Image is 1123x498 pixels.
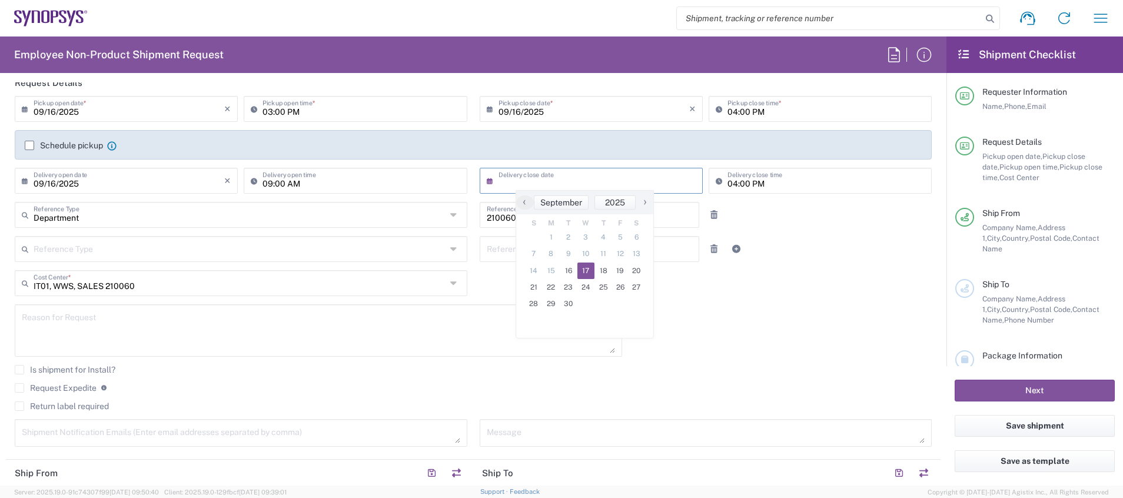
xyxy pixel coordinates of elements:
input: Shipment, tracking or reference number [677,7,982,29]
span: Phone Number [1004,316,1054,324]
i: × [224,171,231,190]
span: 20 [628,263,644,279]
th: weekday [560,217,577,229]
h2: Shipment Checklist [957,48,1076,62]
span: 3 [577,229,595,245]
button: ‹ [516,195,534,210]
span: Email [1027,102,1046,111]
span: 12 [612,245,629,262]
span: Copyright © [DATE]-[DATE] Agistix Inc., All Rights Reserved [928,487,1109,497]
span: Request Details [982,137,1042,147]
span: Country, [1002,305,1030,314]
span: 8 [543,245,560,262]
span: Client: 2025.19.0-129fbcf [164,489,287,496]
span: 1 [543,229,560,245]
span: ‹ [516,195,533,209]
a: Feedback [510,488,540,495]
span: 9 [560,245,577,262]
button: Save shipment [955,415,1115,437]
span: Phone, [1004,102,1027,111]
span: [DATE] 09:39:01 [239,489,287,496]
span: 24 [577,279,595,296]
i: × [224,99,231,118]
th: weekday [543,217,560,229]
span: Name, [982,102,1004,111]
span: 14 [525,263,543,279]
a: Remove Reference [706,241,722,257]
button: Next [955,380,1115,401]
span: 19 [612,263,629,279]
span: 6 [628,229,644,245]
label: Request Expedite [15,383,97,393]
span: Requester Information [982,87,1067,97]
span: Ship To [982,280,1009,289]
span: Pickup open date, [982,152,1042,161]
span: 4 [594,229,612,245]
th: weekday [628,217,644,229]
button: › [636,195,653,210]
span: City, [987,305,1002,314]
span: 10 [577,245,595,262]
span: 2 [560,229,577,245]
span: › [636,195,654,209]
span: Package Information [982,351,1062,360]
span: 11 [594,245,612,262]
a: Add Reference [728,241,745,257]
label: Return label required [15,401,109,411]
span: 22 [543,279,560,296]
span: [DATE] 09:50:40 [109,489,159,496]
bs-datepicker-navigation-view: ​ ​ ​ [516,195,653,210]
button: Save as template [955,450,1115,472]
label: Is shipment for Install? [15,365,115,374]
span: 5 [612,229,629,245]
span: 26 [612,279,629,296]
span: 30 [560,296,577,312]
span: 21 [525,279,543,296]
span: Company Name, [982,223,1038,232]
span: 27 [628,279,644,296]
span: 13 [628,245,644,262]
span: City, [987,234,1002,243]
span: Ship From [982,208,1020,218]
bs-datepicker-container: calendar [516,190,654,338]
span: Country, [1002,234,1030,243]
span: 23 [560,279,577,296]
a: Support [480,488,510,495]
button: 2025 [594,195,636,210]
h2: Ship From [15,467,58,479]
span: Cost Center [999,173,1039,182]
span: 18 [594,263,612,279]
span: 25 [594,279,612,296]
span: Company Name, [982,294,1038,303]
label: Schedule pickup [25,141,103,150]
span: Package 1: [982,366,1012,385]
span: September [540,198,582,207]
span: Postal Code, [1030,305,1072,314]
span: 16 [560,263,577,279]
th: weekday [594,217,612,229]
span: 2025 [605,198,625,207]
span: Pickup open time, [999,162,1059,171]
span: 7 [525,245,543,262]
th: weekday [577,217,595,229]
span: 15 [543,263,560,279]
i: × [689,99,696,118]
th: weekday [525,217,543,229]
span: 17 [577,263,595,279]
span: Server: 2025.19.0-91c74307f99 [14,489,159,496]
span: 28 [525,296,543,312]
h2: Ship To [482,467,513,479]
button: September [534,195,589,210]
h2: Request Details [15,77,82,89]
a: Remove Reference [706,207,722,223]
span: 29 [543,296,560,312]
span: Postal Code, [1030,234,1072,243]
th: weekday [612,217,629,229]
h2: Employee Non-Product Shipment Request [14,48,224,62]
